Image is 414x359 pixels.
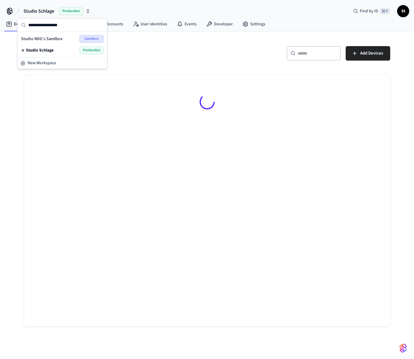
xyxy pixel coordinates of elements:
[238,19,270,30] a: Settings
[400,343,407,353] img: SeamLogoGradient.69752ec5.svg
[24,46,204,58] h5: Devices
[18,58,107,68] button: New Workspace
[79,46,104,54] span: Production
[1,19,33,30] a: Devices
[360,49,383,57] span: Add Devices
[128,19,172,30] a: User Identities
[26,47,54,53] span: Studio Schlage
[348,6,395,17] div: Find by ID⌘ K
[23,8,54,15] span: Studio Schlage
[201,19,238,30] a: Developer
[172,19,201,30] a: Events
[59,7,83,15] span: Production
[79,35,104,43] span: Sandbox
[346,46,390,61] button: Add Devices
[360,8,378,14] span: Find by ID
[397,5,409,17] button: St
[28,60,56,66] span: New Workspace
[17,32,107,57] div: Suggestions
[398,6,409,17] span: St
[380,8,390,14] span: ⌘ K
[21,36,63,42] span: Studio NDG's Sandbox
